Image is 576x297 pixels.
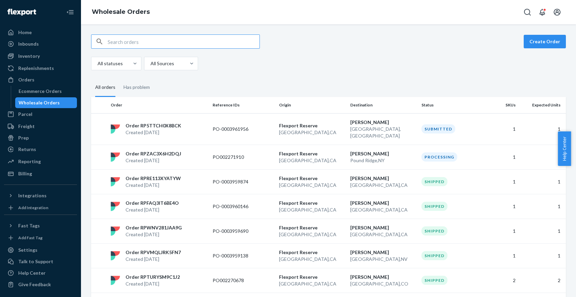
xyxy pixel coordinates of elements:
div: Has problem [124,78,150,96]
a: Parcel [4,109,77,120]
a: Add Integration [4,204,77,212]
td: 1 [518,113,566,145]
p: Created [DATE] [126,256,181,263]
div: Talk to Support [18,258,53,265]
p: Flexport Reserve [279,224,345,231]
button: Fast Tags [4,220,77,231]
th: Reference IDs [210,97,276,113]
a: Orders [4,74,77,85]
img: flexport logo [111,124,120,134]
div: Replenishments [18,65,54,72]
td: 1 [518,219,566,243]
a: Reporting [4,156,77,167]
p: [PERSON_NAME] [350,119,416,126]
p: Created [DATE] [126,157,181,164]
button: Create Order [524,35,566,48]
div: All orders [95,78,115,97]
td: 1 [485,169,518,194]
p: Flexport Reserve [279,249,345,256]
p: [GEOGRAPHIC_DATA] , CA [350,231,416,238]
p: Created [DATE] [126,280,180,287]
p: Created [DATE] [126,182,181,189]
p: [GEOGRAPHIC_DATA] , CA [350,206,416,213]
p: PO-0003960146 [213,203,267,210]
div: Ecommerce Orders [19,88,62,95]
div: Give Feedback [18,281,51,288]
img: flexport logo [111,226,120,236]
div: Add Integration [18,205,48,211]
button: Open notifications [536,5,549,19]
p: [PERSON_NAME] [350,274,416,280]
p: Order RP5TTCH0X8BCK [126,122,181,129]
p: PO002270678 [213,277,267,284]
a: Inbounds [4,39,77,49]
a: Talk to Support [4,256,77,267]
p: Created [DATE] [126,129,181,136]
input: All statuses [97,60,98,67]
th: Destination [348,97,419,113]
p: [GEOGRAPHIC_DATA] , CA [279,182,345,189]
p: Flexport Reserve [279,200,345,206]
td: 1 [518,194,566,219]
button: Help Center [558,131,571,166]
a: Inventory [4,51,77,61]
img: flexport logo [111,177,120,187]
div: Reporting [18,158,41,165]
p: [PERSON_NAME] [350,150,416,157]
div: Shipped [421,177,447,186]
a: Home [4,27,77,38]
a: Freight [4,121,77,132]
a: Wholesale Orders [15,97,77,108]
a: Wholesale Orders [92,8,150,16]
img: flexport logo [111,251,120,261]
div: Orders [18,76,34,83]
a: Prep [4,132,77,143]
p: Created [DATE] [126,231,182,238]
th: Status [419,97,485,113]
p: Flexport Reserve [279,175,345,182]
th: Origin [276,97,348,113]
div: Freight [18,123,35,130]
td: 2 [485,268,518,293]
p: Created [DATE] [126,206,179,213]
button: Give Feedback [4,279,77,290]
p: [GEOGRAPHIC_DATA] , NV [350,256,416,263]
th: Order [108,97,210,113]
div: Shipped [421,251,447,260]
p: Order RPWNV281JAA9G [126,224,182,231]
div: Submitted [421,124,455,133]
img: flexport logo [111,202,120,211]
p: Flexport Reserve [279,122,345,129]
div: Fast Tags [18,222,40,229]
p: [GEOGRAPHIC_DATA] , CA [279,206,345,213]
p: [PERSON_NAME] [350,224,416,231]
td: 1 [518,243,566,268]
td: 1 [518,169,566,194]
button: Open Search Box [521,5,534,19]
td: 1 [485,219,518,243]
img: flexport logo [111,152,120,162]
td: 1 [485,243,518,268]
p: [GEOGRAPHIC_DATA] , CA [279,157,345,164]
p: Pound Ridge , NY [350,157,416,164]
p: Flexport Reserve [279,274,345,280]
div: Processing [421,152,457,162]
td: 2 [518,268,566,293]
div: Settings [18,247,37,253]
div: Inventory [18,53,40,59]
td: 1 [485,113,518,145]
button: Open account menu [550,5,564,19]
div: Billing [18,170,32,177]
div: Integrations [18,192,47,199]
input: Search orders [108,35,259,48]
p: Order RPZAC3X6H2DQJ [126,150,181,157]
input: All Sources [150,60,150,67]
p: PO-0003959874 [213,178,267,185]
div: Shipped [421,226,447,236]
p: [GEOGRAPHIC_DATA] , [GEOGRAPHIC_DATA] [350,126,416,139]
img: flexport logo [111,276,120,285]
p: [GEOGRAPHIC_DATA] , CA [279,231,345,238]
a: Ecommerce Orders [15,86,77,97]
a: Settings [4,245,77,255]
div: Parcel [18,111,32,118]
